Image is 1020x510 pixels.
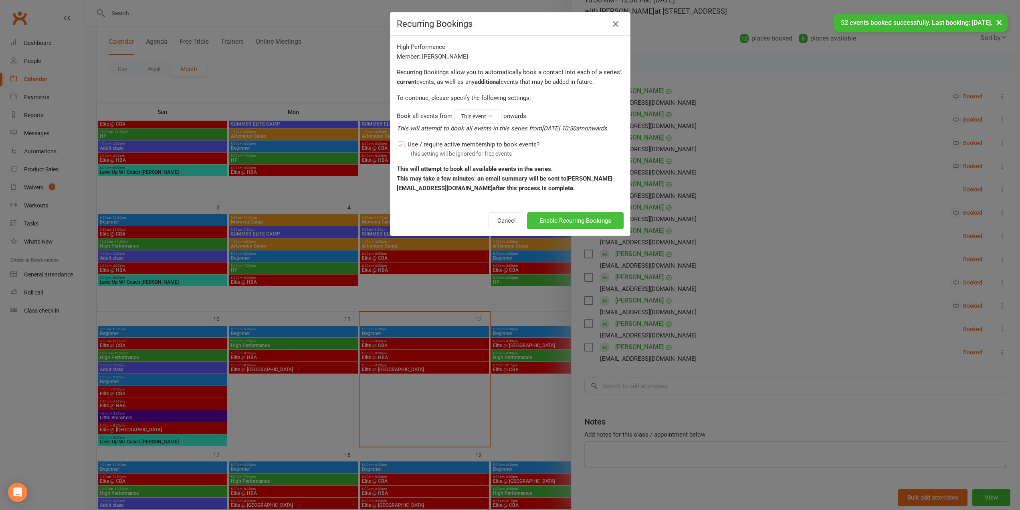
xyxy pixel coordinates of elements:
[397,19,624,29] h4: Recurring Bookings
[397,78,416,85] strong: current
[397,93,624,103] p: To continue, please specify the following settings:
[408,140,539,148] span: Use / require active membership to book events?
[475,78,501,85] strong: additional
[527,212,624,229] button: Enable Recurring Bookings
[488,212,525,229] button: Cancel
[397,165,553,173] strong: This will attempt to book all available events in the series.
[397,67,624,87] p: Recurring Bookings allow you to automatically book a contact into each of a series' events, as we...
[397,42,624,52] div: High Performance
[8,483,27,502] div: Open Intercom Messenger
[410,149,624,158] div: This setting will be ignored for free events
[454,109,502,124] button: This event
[397,124,624,133] div: This will attempt to book all events in this series from [DATE] 10:30am onwards
[390,36,630,206] div: Member : [PERSON_NAME]
[397,109,624,133] div: Book all events from onwards
[609,18,622,30] a: Close
[397,175,612,192] strong: This may take a few minutes: an email summary will be sent to [PERSON_NAME][EMAIL_ADDRESS][DOMAIN...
